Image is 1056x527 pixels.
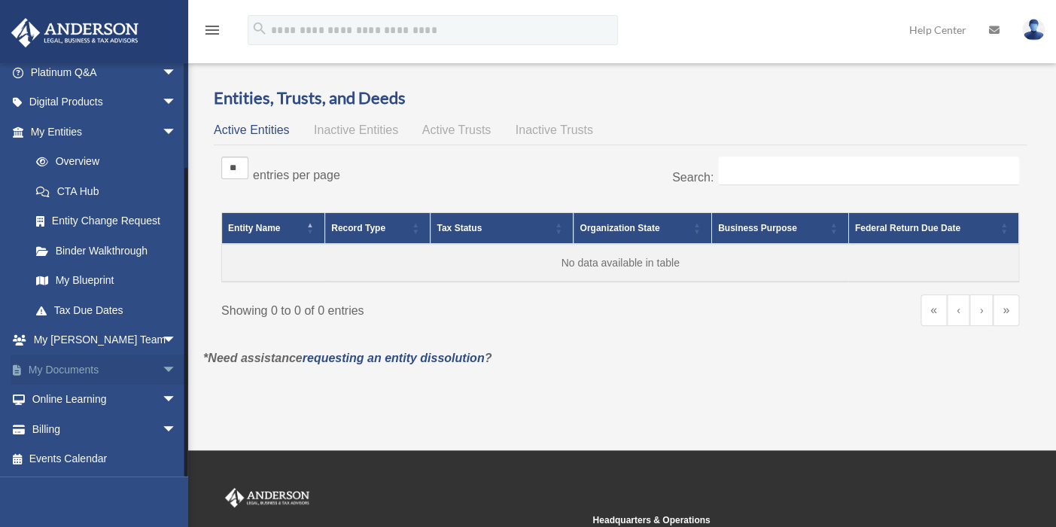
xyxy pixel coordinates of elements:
[203,21,221,39] i: menu
[314,123,398,136] span: Inactive Entities
[162,87,192,118] span: arrow_drop_down
[711,212,848,244] th: Business Purpose: Activate to sort
[222,244,1019,282] td: No data available in table
[331,223,385,233] span: Record Type
[21,236,192,266] a: Binder Walkthrough
[21,176,192,206] a: CTA Hub
[574,212,712,244] th: Organization State: Activate to sort
[921,294,947,326] a: First
[969,294,993,326] a: Next
[162,117,192,148] span: arrow_drop_down
[993,294,1019,326] a: Last
[203,26,221,39] a: menu
[437,223,482,233] span: Tax Status
[214,123,289,136] span: Active Entities
[303,352,485,364] a: requesting an entity dissolution
[203,352,491,364] em: *Need assistance ?
[162,355,192,385] span: arrow_drop_down
[580,223,659,233] span: Organization State
[221,294,609,321] div: Showing 0 to 0 of 0 entries
[162,385,192,416] span: arrow_drop_down
[11,325,199,355] a: My [PERSON_NAME] Teamarrow_drop_down
[431,212,574,244] th: Tax Status: Activate to sort
[11,57,199,87] a: Platinum Q&Aarrow_drop_down
[21,206,192,236] a: Entity Change Request
[11,87,199,117] a: Digital Productsarrow_drop_down
[947,294,970,326] a: Previous
[11,117,192,147] a: My Entitiesarrow_drop_down
[325,212,431,244] th: Record Type: Activate to sort
[11,444,199,474] a: Events Calendar
[11,385,199,415] a: Online Learningarrow_drop_down
[222,212,325,244] th: Entity Name: Activate to invert sorting
[162,414,192,445] span: arrow_drop_down
[253,169,340,181] label: entries per page
[7,18,143,47] img: Anderson Advisors Platinum Portal
[222,488,312,507] img: Anderson Advisors Platinum Portal
[228,223,280,233] span: Entity Name
[162,325,192,356] span: arrow_drop_down
[1022,19,1045,41] img: User Pic
[162,57,192,88] span: arrow_drop_down
[718,223,797,233] span: Business Purpose
[214,87,1027,110] h3: Entities, Trusts, and Deeds
[251,20,268,37] i: search
[21,147,184,177] a: Overview
[422,123,491,136] span: Active Trusts
[11,414,199,444] a: Billingarrow_drop_down
[672,171,714,184] label: Search:
[848,212,1018,244] th: Federal Return Due Date: Activate to sort
[516,123,593,136] span: Inactive Trusts
[21,295,192,325] a: Tax Due Dates
[11,355,199,385] a: My Documentsarrow_drop_down
[855,223,960,233] span: Federal Return Due Date
[21,266,192,296] a: My Blueprint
